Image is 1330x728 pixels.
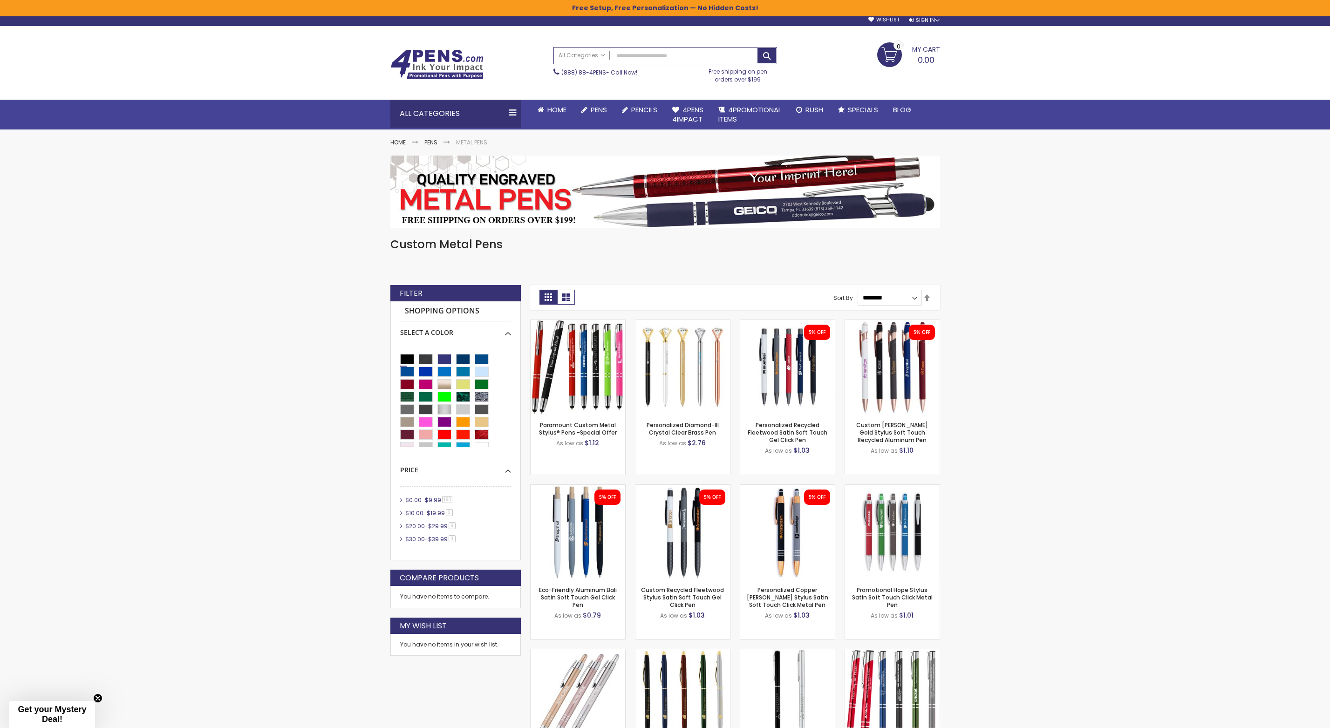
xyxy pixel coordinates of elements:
a: Promotional Hope Stylus Satin Soft Touch Click Metal Pen [845,484,940,492]
a: Cooper Deluxe Metal Pen w/Gold Trim [635,649,730,657]
span: $29.99 [428,522,448,530]
a: $30.00-$39.993 [403,535,459,543]
img: Personalized Copper Penny Stylus Satin Soft Touch Click Metal Pen [740,485,835,579]
a: $20.00-$29.996 [403,522,459,530]
a: Eco-Friendly Aluminum Bali Satin Soft Touch Gel Click Pen [531,484,625,492]
div: 5% OFF [914,329,930,336]
img: Custom Lexi Rose Gold Stylus Soft Touch Recycled Aluminum Pen [845,320,940,415]
span: $30.00 [405,535,425,543]
a: Home [530,100,574,120]
a: (888) 88-4PENS [561,68,606,76]
a: Pens [424,138,437,146]
span: As low as [659,439,686,447]
img: Metal Pens [390,156,940,228]
span: 198 [442,496,453,503]
span: $1.01 [899,611,914,620]
span: 3 [446,509,453,516]
span: $39.99 [428,535,448,543]
a: Paramount Custom Metal Stylus® Pens -Special Offer [531,320,625,327]
a: Custom [PERSON_NAME] Gold Stylus Soft Touch Recycled Aluminum Pen [856,421,928,444]
img: 4Pens Custom Pens and Promotional Products [390,49,484,79]
span: 3 [449,535,456,542]
span: Specials [848,105,878,115]
div: You have no items to compare. [390,586,521,608]
img: Eco-Friendly Aluminum Bali Satin Soft Touch Gel Click Pen [531,485,625,579]
span: Pens [591,105,607,115]
img: Personalized Diamond-III Crystal Clear Brass Pen [635,320,730,415]
a: Personalized Diamond-III Crystal Clear Brass Pen [647,421,719,436]
span: $1.10 [899,446,914,455]
a: Personalized Copper Penny Stylus Satin Soft Touch Click Metal Pen [740,484,835,492]
a: Berkley Ballpoint Pen with Chrome Trim [740,649,835,657]
span: Blog [893,105,911,115]
a: Rush [789,100,831,120]
span: $1.03 [793,611,810,620]
a: Eco-Friendly Aluminum Bali Satin Soft Touch Gel Click Pen [539,586,617,609]
div: 5% OFF [599,494,616,501]
span: As low as [765,447,792,455]
span: $0.79 [583,611,601,620]
button: Close teaser [93,694,102,703]
div: 5% OFF [809,329,825,336]
h1: Custom Metal Pens [390,237,940,252]
a: 4PROMOTIONALITEMS [711,100,789,130]
a: Custom Recycled Fleetwood Stylus Satin Soft Touch Gel Click Pen [641,586,724,609]
a: Personalized Recycled Fleetwood Satin Soft Touch Gel Click Pen [740,320,835,327]
a: 0.00 0 [877,42,940,66]
a: Pens [574,100,614,120]
a: Blog [886,100,919,120]
span: As low as [660,612,687,619]
a: $10.00-$19.993 [403,509,456,517]
div: Get your Mystery Deal!Close teaser [9,701,95,728]
a: Paramount Custom Metal Stylus® Pens -Special Offer [539,421,617,436]
span: As low as [556,439,583,447]
div: Select A Color [400,321,511,337]
a: Custom Recycled Fleetwood Stylus Satin Soft Touch Gel Click Pen [635,484,730,492]
strong: My Wish List [400,621,447,631]
img: Custom Recycled Fleetwood Stylus Satin Soft Touch Gel Click Pen [635,485,730,579]
a: Personalized Recycled Fleetwood Satin Soft Touch Gel Click Pen [748,421,827,444]
span: 4PROMOTIONAL ITEMS [718,105,781,124]
a: Personalized Diamond-III Crystal Clear Brass Pen [635,320,730,327]
div: All Categories [390,100,521,128]
span: All Categories [559,52,605,59]
span: Home [547,105,566,115]
span: $1.12 [585,438,599,448]
span: $1.03 [793,446,810,455]
a: Custom Lexi Rose Gold Stylus Soft Touch Recycled Aluminum Pen [845,320,940,327]
span: Get your Mystery Deal! [18,705,86,724]
a: Promo Broadway Stylus Metallic Click Metal Pen [531,649,625,657]
div: Price [400,459,511,475]
span: As low as [871,447,898,455]
a: 4Pens4impact [665,100,711,130]
span: - Call Now! [561,68,637,76]
span: Rush [805,105,823,115]
span: As low as [871,612,898,619]
strong: Grid [539,290,557,305]
img: Personalized Recycled Fleetwood Satin Soft Touch Gel Click Pen [740,320,835,415]
a: $0.00-$9.99198 [403,496,456,504]
div: Free shipping on pen orders over $199 [699,64,777,83]
span: $0.00 [405,496,422,504]
img: Promotional Hope Stylus Satin Soft Touch Click Metal Pen [845,485,940,579]
span: $19.99 [427,509,445,517]
a: Specials [831,100,886,120]
span: $9.99 [425,496,441,504]
strong: Compare Products [400,573,479,583]
span: As low as [765,612,792,619]
div: Sign In [909,17,940,24]
a: Promotional Hope Stylus Satin Soft Touch Click Metal Pen [852,586,933,609]
span: 0 [897,42,900,51]
strong: Filter [400,288,423,299]
div: 5% OFF [704,494,721,501]
a: Paradigm Plus Custom Metal Pens [845,649,940,657]
span: As low as [554,612,581,619]
span: 4Pens 4impact [672,105,703,124]
div: You have no items in your wish list. [400,641,511,648]
strong: Shopping Options [400,301,511,321]
a: Home [390,138,406,146]
img: Paramount Custom Metal Stylus® Pens -Special Offer [531,320,625,415]
span: $1.03 [689,611,705,620]
span: $20.00 [405,522,425,530]
a: All Categories [554,48,610,63]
